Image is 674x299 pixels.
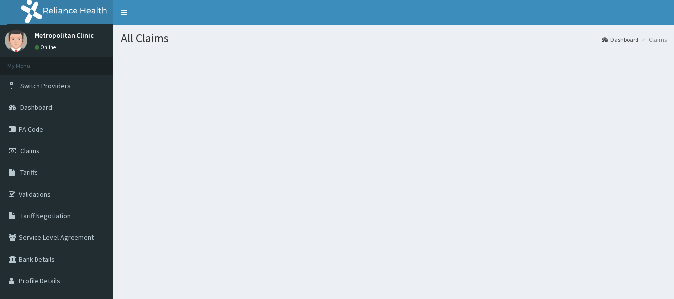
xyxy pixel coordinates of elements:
[35,44,58,51] a: Online
[20,168,38,177] span: Tariffs
[20,103,52,112] span: Dashboard
[602,35,638,44] a: Dashboard
[121,32,667,45] h1: All Claims
[35,32,94,39] p: Metropolitan Clinic
[639,35,667,44] li: Claims
[20,211,71,220] span: Tariff Negotiation
[20,81,71,90] span: Switch Providers
[20,146,39,155] span: Claims
[5,30,27,52] img: User Image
